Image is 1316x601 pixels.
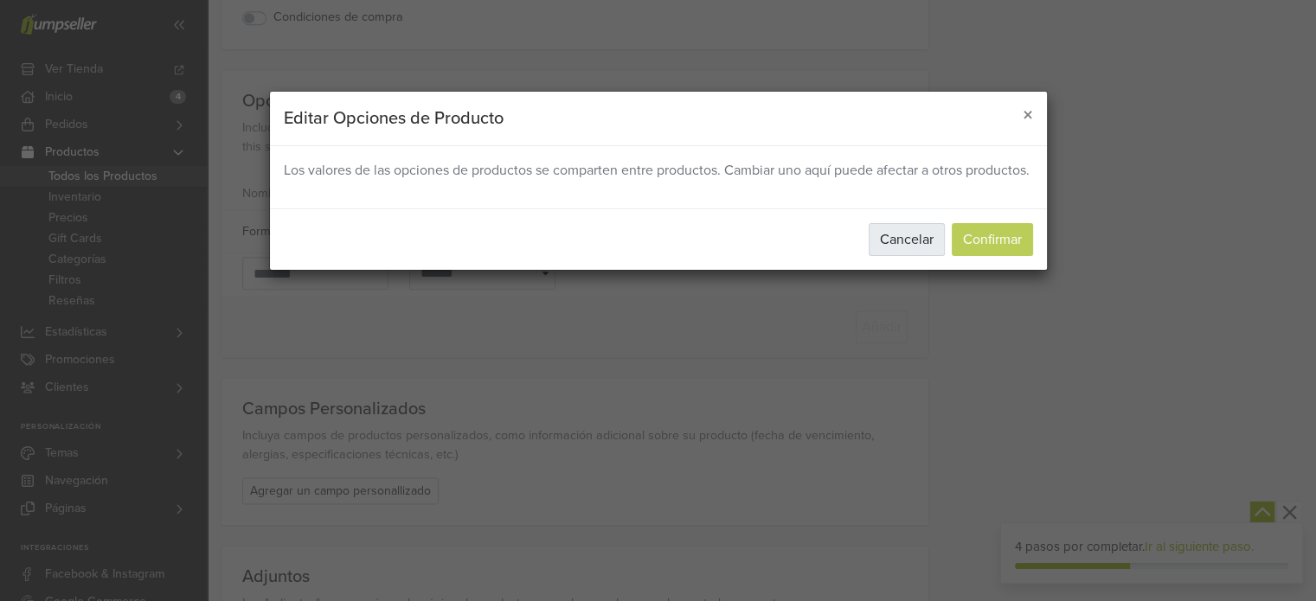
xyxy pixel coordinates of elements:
h5: Editar Opciones de Producto [284,105,504,131]
p: Los valores de las opciones de productos se comparten entre productos. Cambiar uno aquí puede afe... [284,160,1033,181]
button: Confirmar [952,223,1033,256]
span: × [1023,103,1033,128]
button: Close [1009,92,1047,140]
button: Cancelar [869,223,945,256]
